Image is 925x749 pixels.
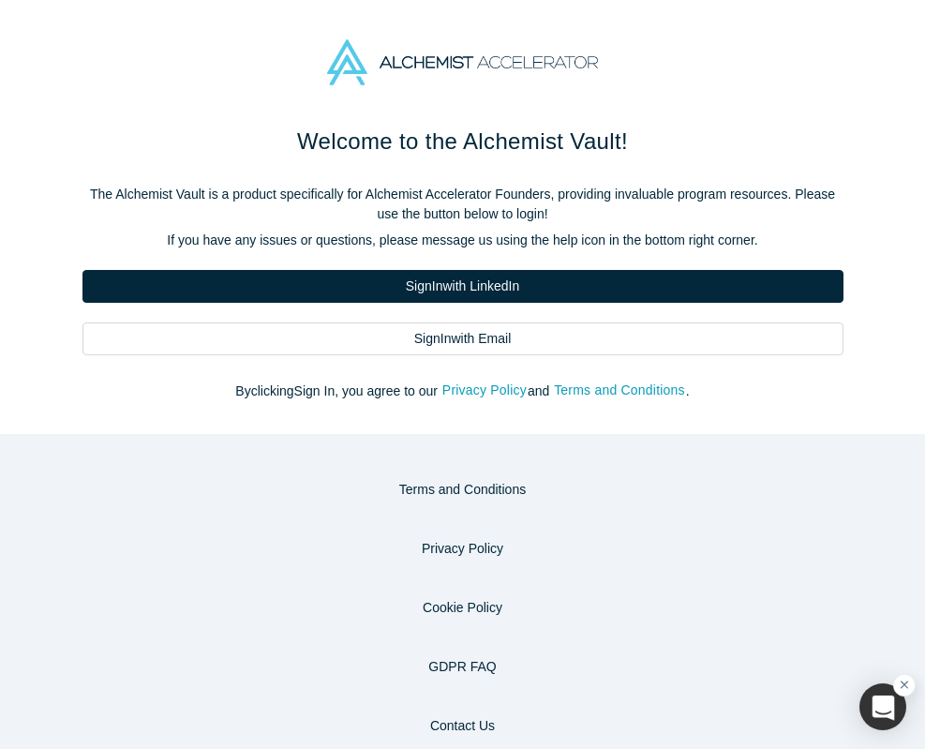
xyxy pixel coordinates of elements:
a: SignInwith LinkedIn [82,270,843,303]
p: By clicking Sign In , you agree to our and . [82,382,843,401]
p: If you have any issues or questions, please message us using the help icon in the bottom right co... [82,231,843,250]
p: The Alchemist Vault is a product specifically for Alchemist Accelerator Founders, providing inval... [82,185,843,224]
img: Alchemist Accelerator Logo [327,39,597,85]
h1: Welcome to the Alchemist Vault! [82,125,843,158]
button: Contact Us [410,710,515,742]
button: Cookie Policy [403,592,522,624]
button: Terms and Conditions [380,473,545,506]
button: Privacy Policy [441,380,528,401]
a: GDPR FAQ [409,651,515,683]
button: Privacy Policy [402,532,523,565]
button: Terms and Conditions [553,380,686,401]
a: SignInwith Email [82,322,843,355]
